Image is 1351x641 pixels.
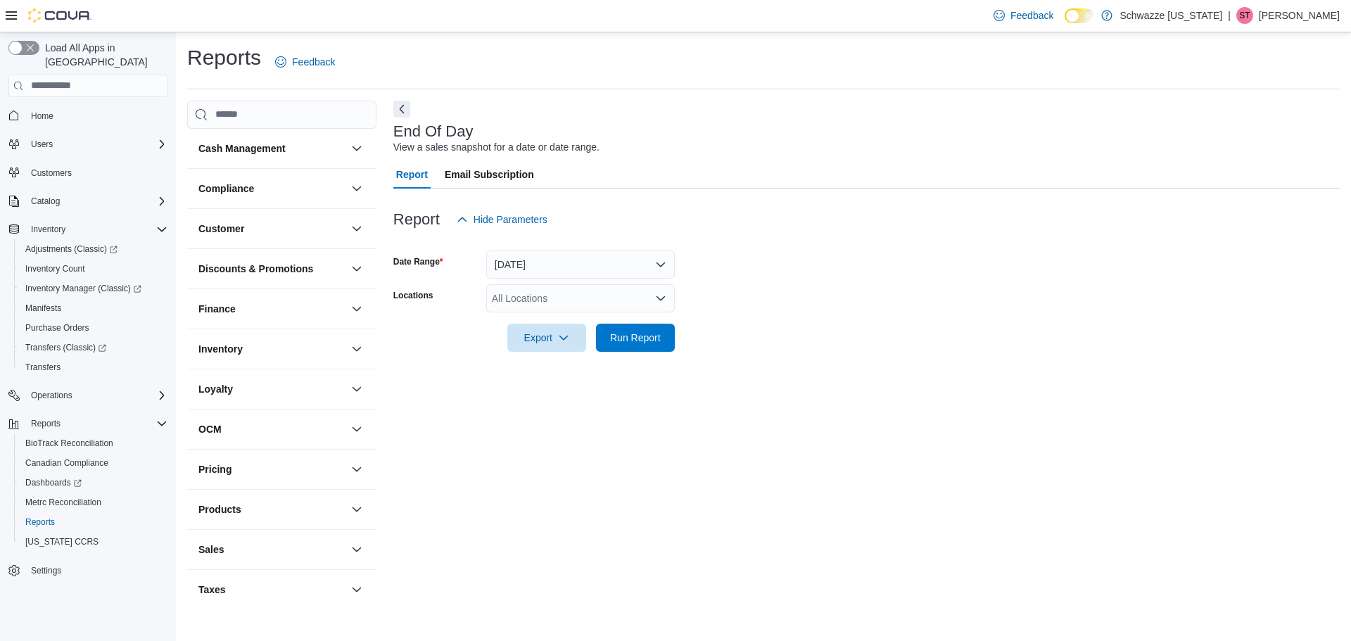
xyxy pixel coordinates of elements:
span: Export [516,324,578,352]
p: [PERSON_NAME] [1259,7,1340,24]
a: BioTrack Reconciliation [20,435,119,452]
a: Home [25,108,59,125]
h3: Compliance [198,182,254,196]
span: Transfers [20,359,167,376]
a: Dashboards [20,474,87,491]
button: Inventory [348,341,365,357]
p: Schwazze [US_STATE] [1120,7,1222,24]
span: Report [396,160,428,189]
button: Metrc Reconciliation [14,493,173,512]
a: Customers [25,165,77,182]
div: Sarah Tipton [1236,7,1253,24]
h3: Products [198,502,241,516]
button: Reports [25,415,66,432]
button: Catalog [25,193,65,210]
h3: Finance [198,302,236,316]
label: Locations [393,290,433,301]
button: Sales [348,541,365,558]
h3: End Of Day [393,123,474,140]
span: Catalog [25,193,167,210]
button: Cash Management [198,141,345,156]
span: Transfers [25,362,61,373]
button: [DATE] [486,250,675,279]
span: Reports [25,516,55,528]
h1: Reports [187,44,261,72]
button: Compliance [348,180,365,197]
button: Loyalty [348,381,365,398]
span: Adjustments (Classic) [25,243,118,255]
span: Transfers (Classic) [20,339,167,356]
span: Dashboards [25,477,82,488]
button: Inventory [25,221,71,238]
span: Home [31,110,53,122]
button: Products [198,502,345,516]
h3: Inventory [198,342,243,356]
span: BioTrack Reconciliation [20,435,167,452]
span: Metrc Reconciliation [25,497,101,508]
h3: Loyalty [198,382,233,396]
span: [US_STATE] CCRS [25,536,99,547]
a: [US_STATE] CCRS [20,533,104,550]
button: Taxes [198,583,345,597]
h3: Discounts & Promotions [198,262,313,276]
button: Cash Management [348,140,365,157]
button: Inventory [198,342,345,356]
button: Discounts & Promotions [348,260,365,277]
a: Canadian Compliance [20,455,114,471]
button: OCM [348,421,365,438]
span: Home [25,107,167,125]
button: Compliance [198,182,345,196]
span: Run Report [610,331,661,345]
button: Customers [3,163,173,183]
button: Home [3,106,173,126]
span: Inventory [25,221,167,238]
button: Catalog [3,191,173,211]
h3: Report [393,211,440,228]
span: Metrc Reconciliation [20,494,167,511]
button: Inventory [3,220,173,239]
span: Settings [25,561,167,579]
span: Canadian Compliance [20,455,167,471]
h3: Taxes [198,583,226,597]
span: Inventory Manager (Classic) [20,280,167,297]
span: Reports [31,418,61,429]
h3: Customer [198,222,244,236]
button: Sales [198,542,345,557]
span: Users [31,139,53,150]
button: Settings [3,560,173,580]
button: Users [25,136,58,153]
button: Hide Parameters [451,205,553,234]
button: Finance [198,302,345,316]
button: Purchase Orders [14,318,173,338]
button: Manifests [14,298,173,318]
span: Load All Apps in [GEOGRAPHIC_DATA] [39,41,167,69]
a: Adjustments (Classic) [14,239,173,259]
a: Settings [25,562,67,579]
h3: Sales [198,542,224,557]
a: Feedback [988,1,1059,30]
span: Feedback [292,55,335,69]
div: View a sales snapshot for a date or date range. [393,140,600,155]
button: BioTrack Reconciliation [14,433,173,453]
button: Loyalty [198,382,345,396]
button: OCM [198,422,345,436]
span: ST [1239,7,1250,24]
nav: Complex example [8,100,167,618]
span: Inventory Manager (Classic) [25,283,141,294]
p: | [1228,7,1231,24]
span: Inventory [31,224,65,235]
h3: OCM [198,422,222,436]
button: Operations [3,386,173,405]
span: Customers [31,167,72,179]
span: Inventory Count [20,260,167,277]
span: Washington CCRS [20,533,167,550]
a: Inventory Count [20,260,91,277]
span: Reports [25,415,167,432]
button: Reports [3,414,173,433]
button: Customer [198,222,345,236]
button: Discounts & Promotions [198,262,345,276]
button: [US_STATE] CCRS [14,532,173,552]
span: Users [25,136,167,153]
span: Transfers (Classic) [25,342,106,353]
